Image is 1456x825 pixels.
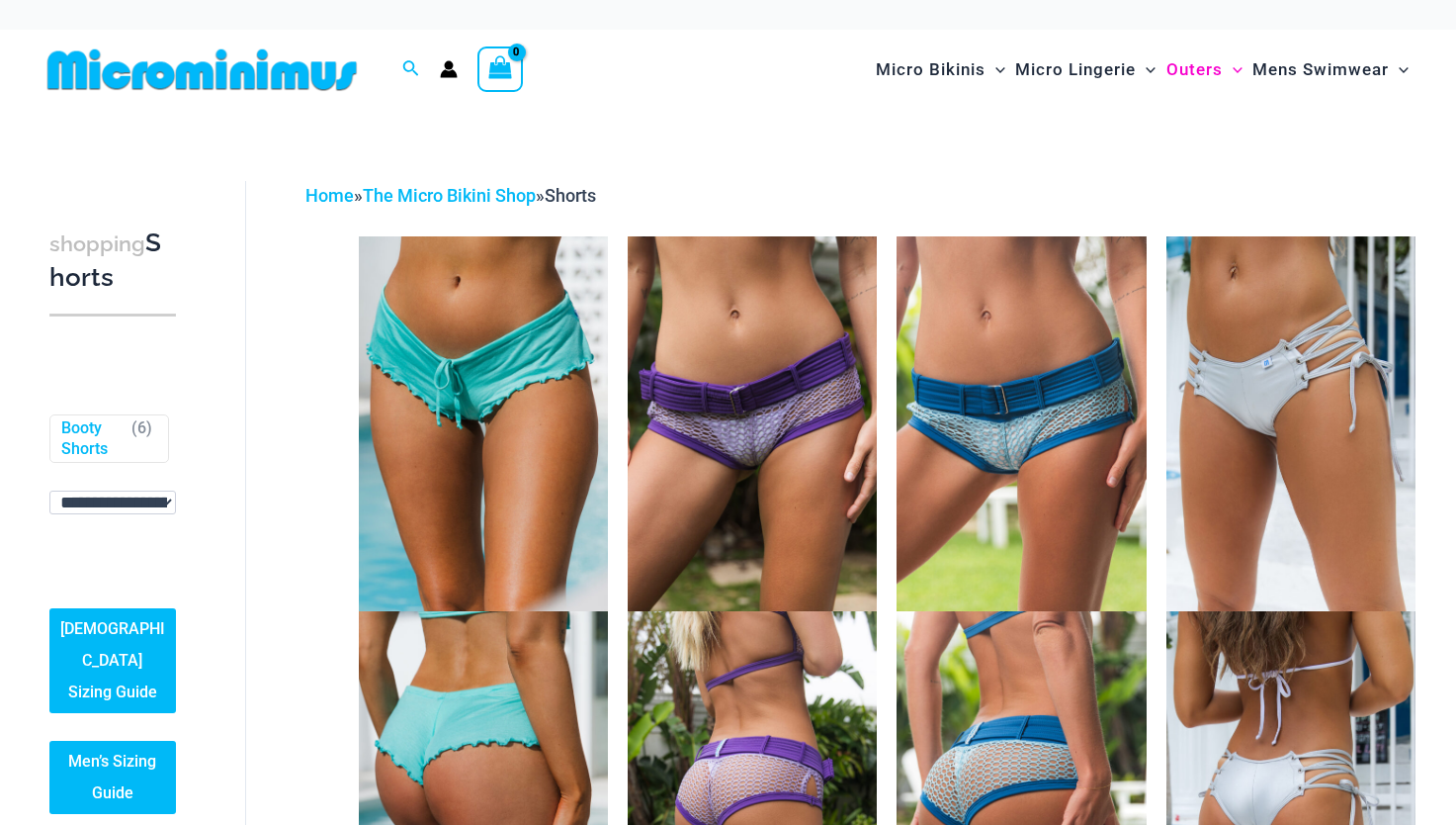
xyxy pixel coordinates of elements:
img: MM SHOP LOGO FLAT [40,47,365,92]
span: » » [305,185,596,206]
a: Micro BikinisMenu ToggleMenu Toggle [871,40,1010,100]
a: Micro LingerieMenu ToggleMenu Toggle [1010,40,1160,100]
span: Shorts [545,185,596,206]
span: Menu Toggle [1136,45,1156,95]
a: Search icon link [402,57,420,82]
span: shopping [49,231,145,256]
a: View Shopping Cart, empty [477,46,523,92]
select: wpc-taxonomy-pa_fabric-type-746009 [49,491,176,514]
nav: Site Navigation [868,37,1416,103]
span: Menu Toggle [1223,45,1242,95]
span: Micro Lingerie [1015,45,1136,95]
span: 6 [137,418,146,437]
a: The Micro Bikini Shop [363,185,536,206]
a: Booty Shorts [61,418,123,460]
a: Home [305,185,354,206]
span: Menu Toggle [985,45,1005,95]
a: [DEMOGRAPHIC_DATA] Sizing Guide [49,608,176,713]
span: ( ) [131,418,152,460]
span: Micro Bikinis [876,45,985,95]
a: Mens SwimwearMenu ToggleMenu Toggle [1247,40,1413,100]
img: Bahama Breeze Mint 5119 Shorts 01 [359,236,608,610]
h3: Shorts [49,227,176,295]
a: Men’s Sizing Guide [49,741,176,814]
a: OutersMenu ToggleMenu Toggle [1161,40,1247,100]
span: Outers [1166,45,1223,95]
span: Menu Toggle [1389,45,1409,95]
span: Mens Swimwear [1252,45,1389,95]
img: Lighthouse Blues 516 Short 01 [897,236,1146,610]
img: Lighthouse Purples 516 Short 01 [628,236,877,610]
a: Account icon link [440,60,458,78]
img: Jump Start Silver 5594 Shorts 01 [1166,236,1415,610]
